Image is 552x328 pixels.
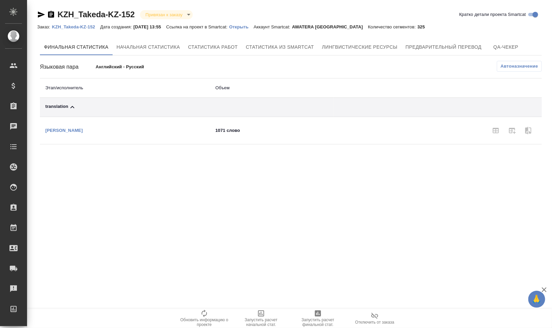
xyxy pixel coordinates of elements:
[166,24,229,29] p: Ссылка на проект в Smartcat:
[292,24,368,29] p: AWATERA [GEOGRAPHIC_DATA]
[237,318,285,327] span: Запустить расчет начальной стат.
[229,24,254,29] a: Открыть
[531,292,543,306] span: 🙏
[188,43,238,51] span: Статистика работ
[459,11,526,18] span: Кратко детали проекта Smartcat
[210,117,334,144] td: 1071 слово
[45,128,83,133] a: [PERSON_NAME]
[520,122,536,139] span: Нет исполнителей для сравнения
[45,103,205,111] div: Toggle Row Expanded
[246,43,314,51] span: Статистика из Smartcat
[497,61,542,72] button: Автоназначение
[254,24,292,29] p: Аккаунт Smartcat:
[176,309,233,328] button: Обновить информацию о проекте
[528,291,545,308] button: 🙏
[117,43,180,51] span: Начальная статистика
[355,320,394,325] span: Отключить от заказа
[134,24,166,29] p: [DATE] 13:55
[210,78,334,98] th: Объем
[417,24,430,29] p: 325
[57,10,135,19] a: KZH_Takeda-KZ-152
[346,309,403,328] button: Отключить от заказа
[490,43,522,51] span: QA-чекер
[52,24,100,29] a: KZH_Takeda-KZ-152
[368,24,417,29] p: Количество сегментов:
[322,43,397,51] span: Лингвистические ресурсы
[233,309,290,328] button: Запустить расчет начальной стат.
[180,318,229,327] span: Обновить информацию о проекте
[40,63,96,71] div: Языковая пара
[47,10,55,19] button: Скопировать ссылку
[406,43,482,51] span: Предварительный перевод
[140,10,192,19] div: Привязан к заказу
[290,309,346,328] button: Запустить расчет финальной стат.
[501,63,538,70] span: Автоназначение
[100,24,133,29] p: Дата создания:
[37,10,45,19] button: Скопировать ссылку для ЯМессенджера
[504,122,520,139] span: Для получения статистики необходимо запустить расчет финальной статистики
[488,122,504,139] span: Для получения статистики необходимо запустить расчет финальной статистики
[96,64,207,70] p: Английский - Русский
[44,43,109,51] span: Финальная статистика
[40,78,210,98] th: Этап/исполнитель
[294,318,342,327] span: Запустить расчет финальной стат.
[37,24,52,29] p: Заказ:
[143,12,184,18] button: Привязан к заказу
